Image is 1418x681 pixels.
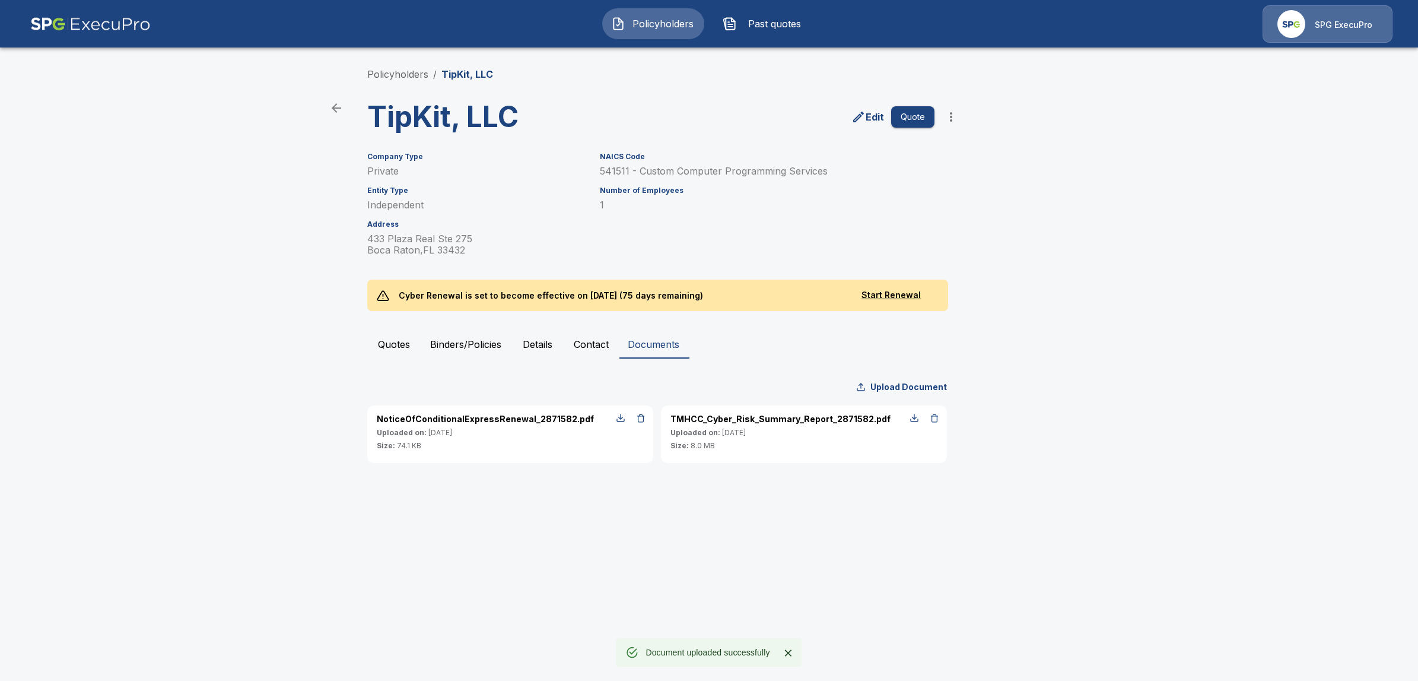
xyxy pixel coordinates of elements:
p: 8.0 MB [670,441,942,451]
span: Size: [670,441,689,450]
button: Quotes [367,330,421,359]
img: Policyholders Icon [611,17,625,31]
p: TMHCC_Cyber_Risk_Summary_Report_2871582.pdf [670,413,904,425]
p: Private [367,166,586,177]
span: Size: [377,441,395,450]
span: Past quotes [742,17,807,31]
p: NoticeOfConditionalExpressRenewal_2871582.pdf [377,413,611,425]
nav: breadcrumb [367,67,493,81]
a: edit [849,107,886,126]
button: Upload Document [853,378,950,396]
div: policyholder tabs [367,330,1051,359]
p: 74.1 KB [377,441,648,451]
h6: Number of Employees [600,186,934,195]
h6: Company Type [367,153,586,161]
img: AA Logo [30,5,151,43]
span: Policyholders [630,17,695,31]
h3: TipKit, LLC [367,100,660,134]
button: Start Renewal [844,284,939,306]
a: Agency IconSPG ExecuPro [1263,5,1392,43]
span: Uploaded on: [670,428,720,437]
button: Close [780,644,797,662]
button: Policyholders IconPolicyholders [602,8,704,39]
button: Past quotes IconPast quotes [714,8,816,39]
button: Details [511,330,564,359]
h6: Entity Type [367,186,586,195]
p: [DATE] [377,427,648,438]
li: / [433,67,437,81]
p: 541511 - Custom Computer Programming Services [600,166,934,177]
h6: NAICS Code [600,153,934,161]
a: Policyholders [367,68,428,80]
p: 1 [600,199,934,211]
p: [DATE] [670,427,942,438]
span: Uploaded on: [377,428,427,437]
p: Independent [367,199,586,211]
button: Quote [891,106,934,128]
button: Binders/Policies [421,330,511,359]
p: 433 Plaza Real Ste 275 Boca Raton , FL 33432 [367,233,586,256]
p: Cyber Renewal is set to become effective on [DATE] (75 days remaining) [389,280,713,311]
p: Edit [866,110,884,124]
button: Contact [564,330,618,359]
p: SPG ExecuPro [1315,19,1372,31]
div: Document uploaded successfully [646,642,770,663]
button: more [939,105,963,129]
h6: Address [367,220,586,229]
img: Agency Icon [1277,10,1305,38]
a: back [325,96,348,120]
button: Documents [618,330,689,359]
p: Upload Document [870,381,947,393]
p: TipKit, LLC [441,67,493,81]
img: Past quotes Icon [723,17,737,31]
